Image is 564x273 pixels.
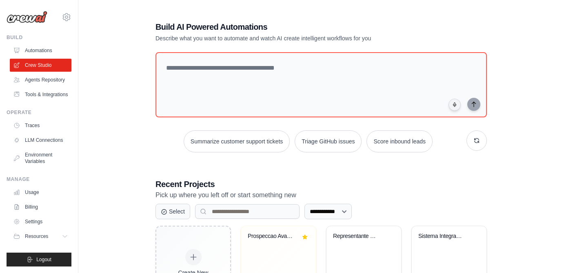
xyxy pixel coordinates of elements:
[10,186,71,199] a: Usage
[10,88,71,101] a: Tools & Integrations
[10,230,71,243] button: Resources
[7,109,71,116] div: Operate
[10,119,71,132] a: Traces
[248,233,297,240] div: Prospeccao Avancada Cafe Le Verdon - AI + Metricas + Follow-up
[7,176,71,183] div: Manage
[10,73,71,86] a: Agents Repository
[36,256,51,263] span: Logout
[7,253,71,266] button: Logout
[10,59,71,72] a: Crew Studio
[295,130,362,152] button: Triage GitHub issues
[155,34,430,42] p: Describe what you want to automate and watch AI create intelligent workflows for you
[155,21,430,33] h1: Build AI Powered Automations
[10,200,71,214] a: Billing
[155,204,190,219] button: Select
[184,130,290,152] button: Summarize customer support tickets
[466,130,487,151] button: Get new suggestions
[300,233,309,242] button: Remove from favorites
[10,44,71,57] a: Automations
[25,233,48,240] span: Resources
[10,134,71,147] a: LLM Connections
[366,130,433,152] button: Score inbound leads
[7,34,71,41] div: Build
[155,178,487,190] h3: Recent Projects
[418,233,468,240] div: Sistema Integrado de Prospeccao com ERP e E-commerce
[10,215,71,228] a: Settings
[333,233,382,240] div: Representante Comercial Cafe Le Verdon
[155,190,487,200] p: Pick up where you left off or start something new
[449,99,461,111] button: Click to speak your automation idea
[10,148,71,168] a: Environment Variables
[7,11,47,23] img: Logo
